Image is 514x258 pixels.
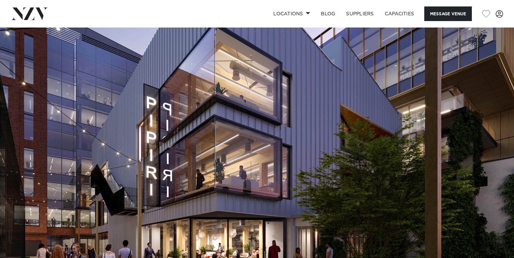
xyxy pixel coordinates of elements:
[11,7,48,20] img: nzv-logo.png
[268,6,315,21] a: Locations
[315,6,341,21] a: BLOG
[341,6,379,21] a: SUPPLIERS
[379,6,420,21] a: Capacities
[424,6,472,21] button: Message Venue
